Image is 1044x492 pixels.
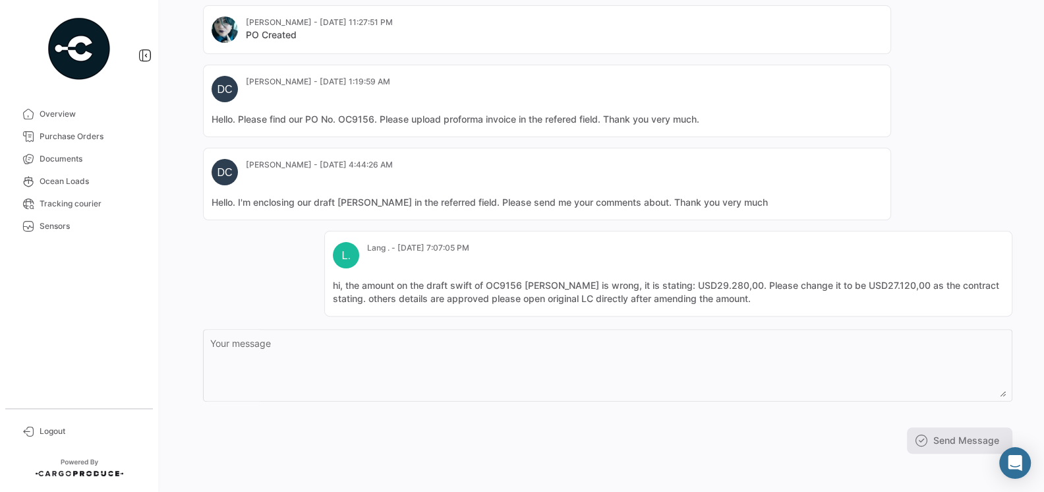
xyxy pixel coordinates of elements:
div: DC [212,76,238,102]
span: Purchase Orders [40,131,142,142]
img: powered-by.png [46,16,112,82]
mat-card-content: Hello. Please find our PO No. OC9156. Please upload proforma invoice in the refered field. Thank ... [212,113,883,126]
mat-card-content: hi, the amount on the draft swift of OC9156 [PERSON_NAME] is wrong, it is stating: USD29.280,00. ... [333,279,1004,305]
span: Sensors [40,220,142,232]
span: Tracking courier [40,198,142,210]
a: Overview [11,103,148,125]
span: Documents [40,153,142,165]
a: Documents [11,148,148,170]
span: Logout [40,425,142,437]
div: L. [333,242,359,268]
a: Ocean Loads [11,170,148,193]
div: DC [212,159,238,185]
mat-card-title: PO Created [246,28,393,42]
mat-card-content: Hello. I'm enclosing our draft [PERSON_NAME] in the referred field. Please send me your comments ... [212,196,883,209]
mat-card-subtitle: [PERSON_NAME] - [DATE] 1:19:59 AM [246,76,390,88]
a: Purchase Orders [11,125,148,148]
img: IMG_20220614_122528.jpg [212,16,238,43]
a: Sensors [11,215,148,237]
span: Overview [40,108,142,120]
a: Tracking courier [11,193,148,215]
span: Ocean Loads [40,175,142,187]
mat-card-subtitle: [PERSON_NAME] - [DATE] 4:44:26 AM [246,159,393,171]
div: Abrir Intercom Messenger [999,447,1031,479]
mat-card-subtitle: Lang . - [DATE] 7:07:05 PM [367,242,469,254]
mat-card-subtitle: [PERSON_NAME] - [DATE] 11:27:51 PM [246,16,393,28]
